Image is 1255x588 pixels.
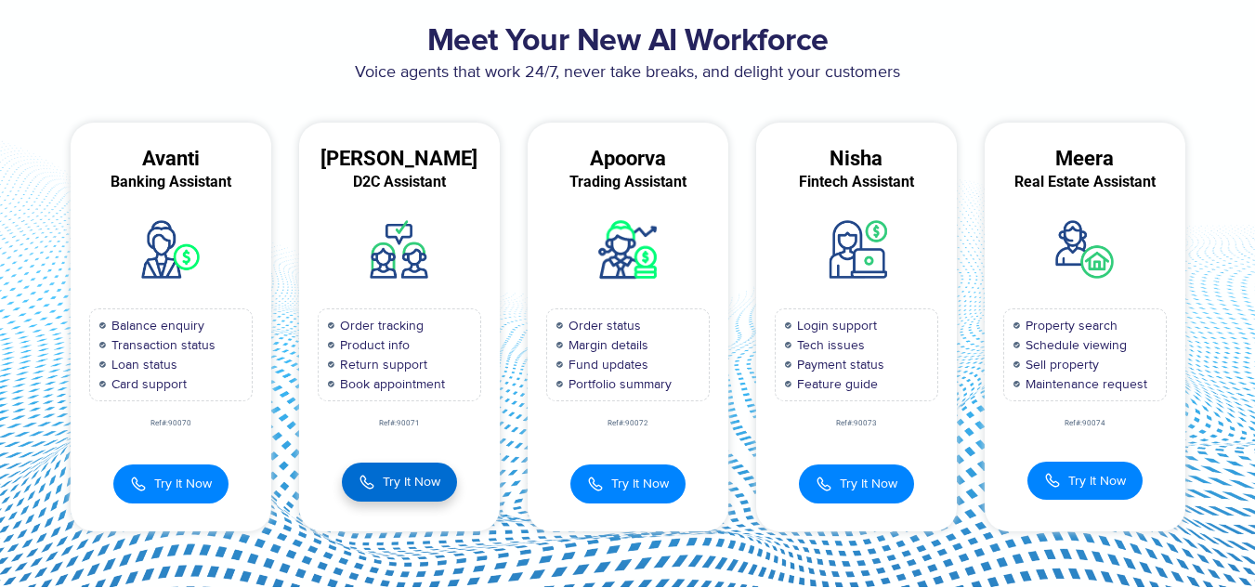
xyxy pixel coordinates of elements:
[528,150,728,167] div: Apoorva
[564,374,672,394] span: Portfolio summary
[335,316,424,335] span: Order tracking
[1044,472,1061,489] img: Call Icon
[130,474,147,494] img: Call Icon
[564,335,648,355] span: Margin details
[71,420,271,427] div: Ref#:90070
[985,420,1185,427] div: Ref#:90074
[113,464,229,503] button: Try It Now
[383,472,440,491] span: Try It Now
[756,174,957,190] div: Fintech Assistant
[792,374,878,394] span: Feature guide
[840,474,897,493] span: Try It Now
[107,316,204,335] span: Balance enquiry
[528,420,728,427] div: Ref#:90072
[299,150,500,167] div: [PERSON_NAME]
[107,335,216,355] span: Transaction status
[587,474,604,494] img: Call Icon
[1021,316,1118,335] span: Property search
[154,474,212,493] span: Try It Now
[335,335,410,355] span: Product info
[107,374,187,394] span: Card support
[756,420,957,427] div: Ref#:90073
[342,463,457,502] button: Try It Now
[816,474,832,494] img: Call Icon
[792,355,884,374] span: Payment status
[564,316,641,335] span: Order status
[335,355,427,374] span: Return support
[71,174,271,190] div: Banking Assistant
[528,174,728,190] div: Trading Assistant
[1021,335,1127,355] span: Schedule viewing
[107,355,177,374] span: Loan status
[71,150,271,167] div: Avanti
[985,174,1185,190] div: Real Estate Assistant
[359,472,375,492] img: Call Icon
[1021,374,1147,394] span: Maintenance request
[564,355,648,374] span: Fund updates
[1027,462,1143,500] button: Try It Now
[611,474,669,493] span: Try It Now
[756,150,957,167] div: Nisha
[57,23,1199,60] h2: Meet Your New AI Workforce
[57,60,1199,85] p: Voice agents that work 24/7, never take breaks, and delight your customers
[299,174,500,190] div: D2C Assistant
[792,316,877,335] span: Login support
[985,150,1185,167] div: Meera
[799,464,914,503] button: Try It Now
[792,335,865,355] span: Tech issues
[1068,471,1126,490] span: Try It Now
[335,374,445,394] span: Book appointment
[570,464,686,503] button: Try It Now
[299,420,500,427] div: Ref#:90071
[1021,355,1099,374] span: Sell property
